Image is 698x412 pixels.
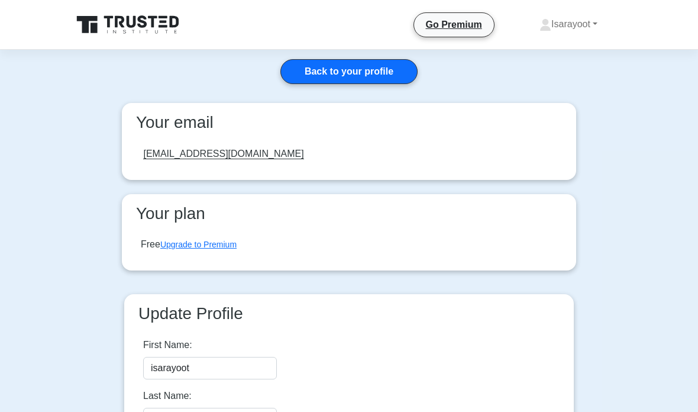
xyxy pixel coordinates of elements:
[141,237,237,252] div: Free
[160,240,237,249] a: Upgrade to Premium
[131,204,567,223] h3: Your plan
[511,12,626,36] a: Isarayoot
[143,389,192,403] label: Last Name:
[419,17,489,32] a: Go Premium
[143,338,192,352] label: First Name:
[134,304,564,323] h3: Update Profile
[131,112,567,132] h3: Your email
[280,59,418,84] a: Back to your profile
